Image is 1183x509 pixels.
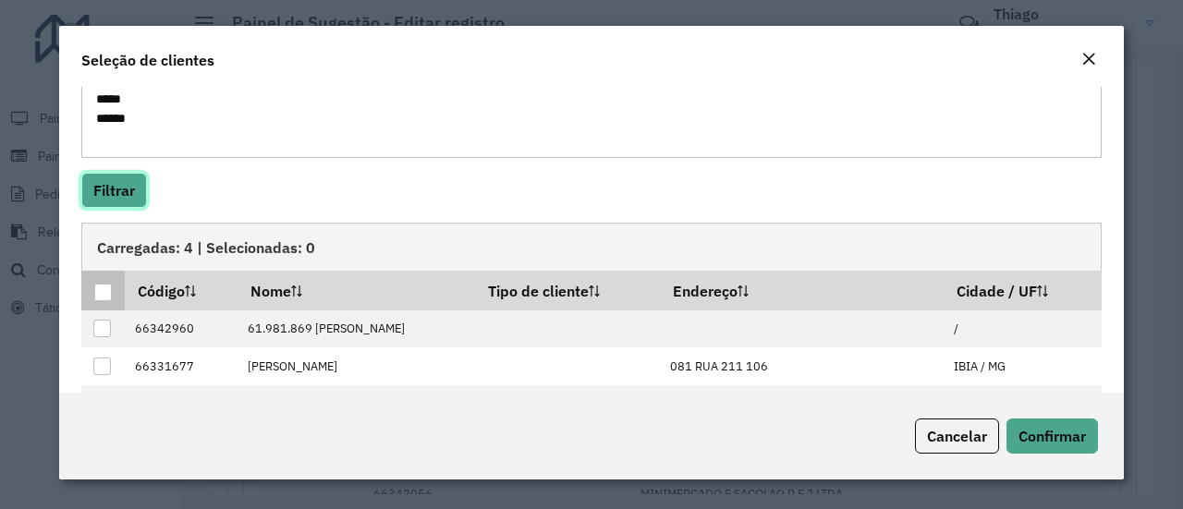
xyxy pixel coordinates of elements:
td: 66342960 [125,310,238,348]
td: SUPERMERCADO SILVEIR [238,385,475,423]
th: Endereço [660,271,944,309]
button: Filtrar [81,173,147,208]
td: R AV [PERSON_NAME] DE PAIVA446 [660,385,944,423]
button: Close [1076,48,1102,72]
h4: Seleção de clientes [81,49,214,71]
th: Código [125,271,238,309]
th: Nome [238,271,475,309]
td: 23 - Trava [475,385,660,423]
td: 66323882 [125,385,238,423]
td: / [944,310,1101,348]
button: Confirmar [1006,418,1098,454]
th: Tipo de cliente [475,271,660,309]
div: Carregadas: 4 | Selecionadas: 0 [81,223,1102,271]
span: Cancelar [927,427,987,445]
td: 61.981.869 [PERSON_NAME] [238,310,475,348]
td: 66331677 [125,347,238,385]
td: IBIA / MG [944,347,1101,385]
td: [PERSON_NAME] [238,347,475,385]
em: Fechar [1081,52,1096,67]
td: 081 RUA 211 106 [660,347,944,385]
td: IBIA / MG [944,385,1101,423]
span: Confirmar [1018,427,1086,445]
button: Cancelar [915,418,999,454]
th: Cidade / UF [944,271,1101,309]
